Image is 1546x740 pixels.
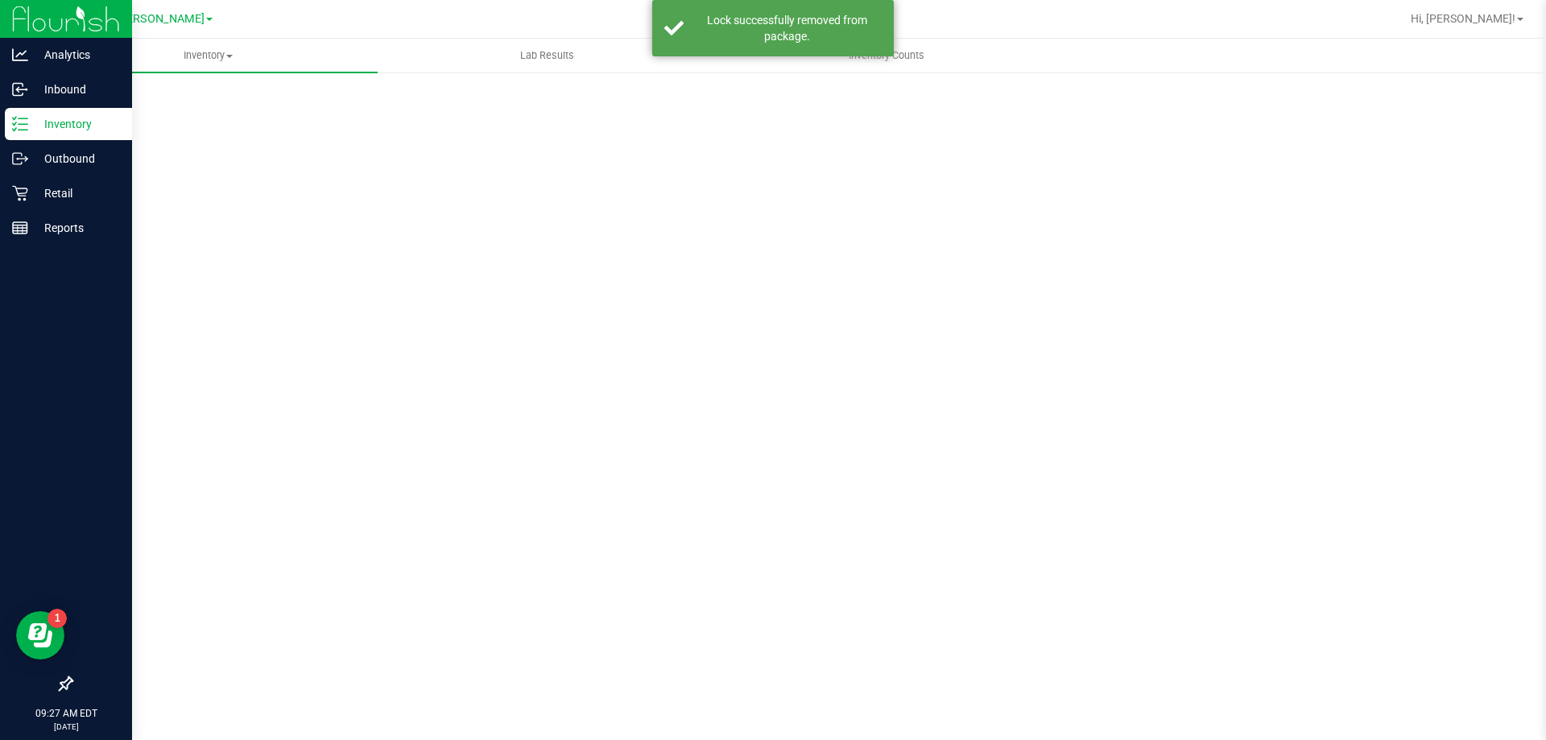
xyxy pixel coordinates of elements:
[12,47,28,63] inline-svg: Analytics
[28,45,125,64] p: Analytics
[7,721,125,733] p: [DATE]
[28,149,125,168] p: Outbound
[1411,12,1515,25] span: Hi, [PERSON_NAME]!
[12,220,28,236] inline-svg: Reports
[12,185,28,201] inline-svg: Retail
[12,116,28,132] inline-svg: Inventory
[48,609,67,628] iframe: Resource center unread badge
[28,218,125,238] p: Reports
[378,39,717,72] a: Lab Results
[12,81,28,97] inline-svg: Inbound
[16,611,64,659] iframe: Resource center
[116,12,205,26] span: [PERSON_NAME]
[28,80,125,99] p: Inbound
[498,48,596,63] span: Lab Results
[12,151,28,167] inline-svg: Outbound
[28,184,125,203] p: Retail
[39,39,378,72] a: Inventory
[692,12,882,44] div: Lock successfully removed from package.
[28,114,125,134] p: Inventory
[39,48,378,63] span: Inventory
[7,706,125,721] p: 09:27 AM EDT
